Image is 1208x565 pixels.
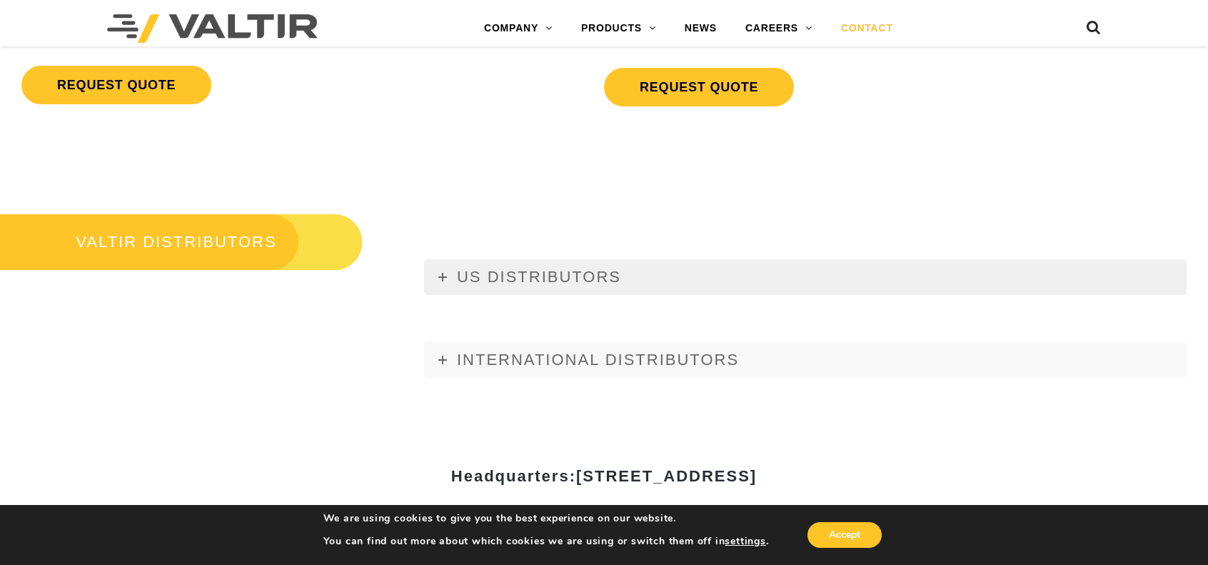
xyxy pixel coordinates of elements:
[21,66,211,104] a: REQUEST QUOTE
[457,351,739,369] span: INTERNATIONAL DISTRIBUTORS
[107,14,318,43] img: Valtir
[323,535,769,548] p: You can find out more about which cookies we are using or switch them off in .
[451,467,757,485] strong: Headquarters:
[457,268,621,286] span: US DISTRIBUTORS
[567,14,670,43] a: PRODUCTS
[604,68,794,106] a: REQUEST QUOTE
[576,467,757,485] span: [STREET_ADDRESS]
[424,342,1187,378] a: INTERNATIONAL DISTRIBUTORS
[725,535,765,548] button: settings
[424,259,1187,295] a: US DISTRIBUTORS
[807,522,882,548] button: Accept
[323,512,769,525] p: We are using cookies to give you the best experience on our website.
[827,14,907,43] a: CONTACT
[470,14,567,43] a: COMPANY
[670,14,731,43] a: NEWS
[731,14,827,43] a: CAREERS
